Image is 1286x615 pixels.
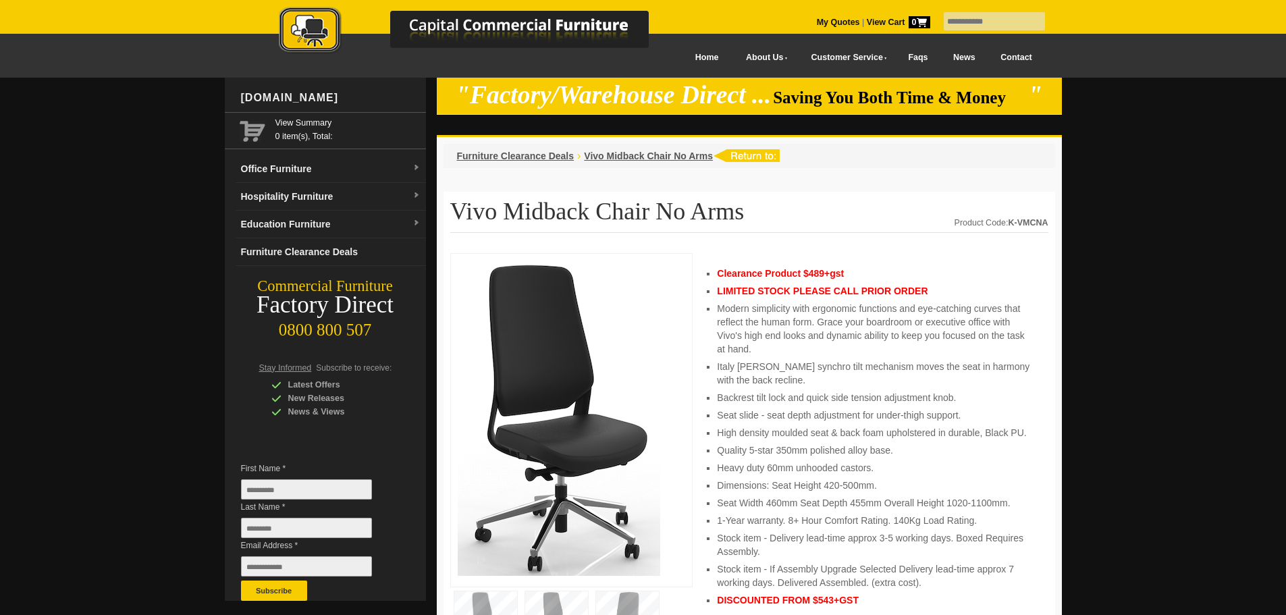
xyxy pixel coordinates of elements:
[717,426,1034,439] li: High density moulded seat & back foam upholstered in durable, Black PU.
[773,88,1026,107] span: Saving You Both Time & Money
[717,391,1034,404] li: Backrest tilt lock and quick side tension adjustment knob.
[1008,218,1048,228] strong: K-VMCNA
[259,363,312,373] span: Stay Informed
[864,18,930,27] a: View Cart0
[241,518,372,538] input: Last Name *
[225,314,426,340] div: 0800 800 507
[955,216,1048,230] div: Product Code:
[456,81,771,109] em: "Factory/Warehouse Direct ...
[717,514,1034,527] li: 1-Year warranty. 8+ Hour Comfort Rating. 140Kg Load Rating.
[717,595,859,606] span: DISCOUNTED FROM $543+GST
[275,116,421,130] a: View Summary
[412,219,421,228] img: dropdown
[225,296,426,315] div: Factory Direct
[242,7,714,60] a: Capital Commercial Furniture Logo
[271,405,400,419] div: News & Views
[241,462,392,475] span: First Name *
[717,461,1034,475] li: Heavy duty 60mm unhooded castors.
[796,43,895,73] a: Customer Service
[225,277,426,296] div: Commercial Furniture
[412,164,421,172] img: dropdown
[940,43,988,73] a: News
[717,360,1034,387] li: Italy [PERSON_NAME] synchro tilt mechanism moves the seat in harmony with the back recline.
[236,211,426,238] a: Education Furnituredropdown
[817,18,860,27] a: My Quotes
[241,556,372,577] input: Email Address *
[909,16,930,28] span: 0
[717,562,1034,589] li: Stock item - If Assembly Upgrade Selected Delivery lead-time approx 7 working days. Delivered Ass...
[241,581,307,601] button: Subscribe
[717,479,1034,492] li: Dimensions: Seat Height 420-500mm.
[275,116,421,141] span: 0 item(s), Total:
[717,496,1034,510] li: Seat Width 460mm Seat Depth 455mm Overall Height 1020-1100mm.
[412,192,421,200] img: dropdown
[236,238,426,266] a: Furniture Clearance Deals
[271,378,400,392] div: Latest Offers
[577,149,581,163] li: ›
[731,43,796,73] a: About Us
[867,18,930,27] strong: View Cart
[717,302,1034,356] li: Modern simplicity with ergonomic functions and eye-catching curves that reflect the human form. G...
[717,286,928,296] span: LIMITED STOCK PLEASE CALL PRIOR ORDER
[236,183,426,211] a: Hospitality Furnituredropdown
[271,392,400,405] div: New Releases
[717,444,1034,457] li: Quality 5-star 350mm polished alloy base.
[316,363,392,373] span: Subscribe to receive:
[236,78,426,118] div: [DOMAIN_NAME]
[241,539,392,552] span: Email Address *
[450,198,1048,233] h1: Vivo Midback Chair No Arms
[717,531,1034,558] li: Stock item - Delivery lead-time approx 3-5 working days. Boxed Requires Assembly.
[1028,81,1042,109] em: "
[717,408,1034,422] li: Seat slide - seat depth adjustment for under-thigh support.
[717,268,844,279] span: Clearance Product $489+gst
[242,7,714,56] img: Capital Commercial Furniture Logo
[458,261,660,576] img: Vivo Midback Chair No Arms
[241,500,392,514] span: Last Name *
[457,151,574,161] a: Furniture Clearance Deals
[241,479,372,500] input: First Name *
[584,151,713,161] a: Vivo Midback Chair No Arms
[988,43,1044,73] a: Contact
[896,43,941,73] a: Faqs
[713,149,780,162] img: return to
[236,155,426,183] a: Office Furnituredropdown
